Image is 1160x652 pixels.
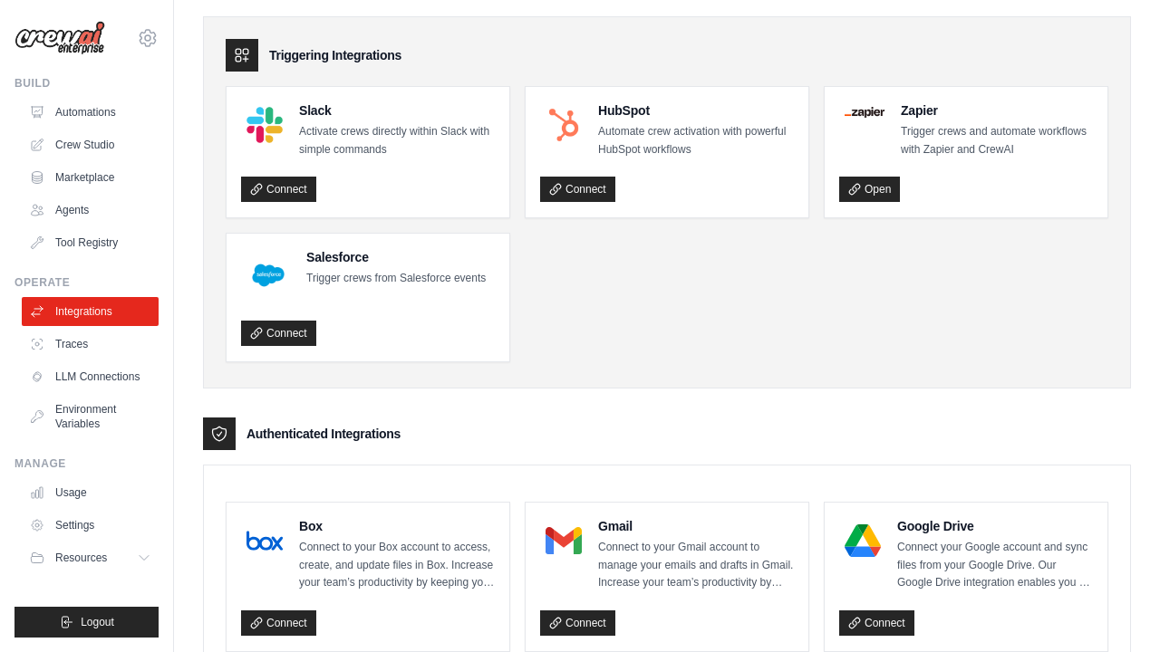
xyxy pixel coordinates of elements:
a: Connect [241,177,316,202]
img: Zapier Logo [845,107,884,118]
h4: Gmail [598,517,794,535]
p: Connect to your Gmail account to manage your emails and drafts in Gmail. Increase your team’s pro... [598,539,794,592]
img: Slack Logo [246,107,283,143]
div: Manage [14,456,159,471]
a: Tool Registry [22,228,159,257]
a: Connect [540,610,615,636]
a: Connect [540,177,615,202]
a: Usage [22,478,159,507]
h3: Authenticated Integrations [246,425,401,443]
h4: Salesforce [306,248,486,266]
h3: Triggering Integrations [269,46,401,64]
a: Traces [22,330,159,359]
a: LLM Connections [22,362,159,391]
p: Trigger crews from Salesforce events [306,270,486,288]
a: Connect [839,610,914,636]
a: Automations [22,98,159,127]
img: HubSpot Logo [546,107,582,143]
a: Settings [22,511,159,540]
p: Automate crew activation with powerful HubSpot workflows [598,123,794,158]
a: Integrations [22,297,159,326]
a: Marketplace [22,163,159,192]
button: Logout [14,607,159,638]
a: Open [839,177,900,202]
img: Google Drive Logo [845,523,881,559]
img: Gmail Logo [546,523,582,559]
img: Salesforce Logo [246,254,290,297]
h4: Box [299,517,495,535]
h4: Google Drive [897,517,1093,535]
div: Build [14,76,159,91]
a: Agents [22,196,159,225]
img: Box Logo [246,523,283,559]
a: Connect [241,321,316,346]
h4: Slack [299,101,495,120]
p: Connect your Google account and sync files from your Google Drive. Our Google Drive integration e... [897,539,1093,592]
h4: HubSpot [598,101,794,120]
span: Logout [81,615,114,629]
p: Activate crews directly within Slack with simple commands [299,123,495,158]
p: Connect to your Box account to access, create, and update files in Box. Increase your team’s prod... [299,539,495,592]
span: Resources [55,551,107,565]
img: Logo [14,21,105,55]
a: Crew Studio [22,130,159,159]
div: Operate [14,275,159,290]
h4: Zapier [901,101,1093,120]
p: Trigger crews and automate workflows with Zapier and CrewAI [901,123,1093,158]
button: Resources [22,543,159,572]
a: Environment Variables [22,395,159,438]
a: Connect [241,610,316,636]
